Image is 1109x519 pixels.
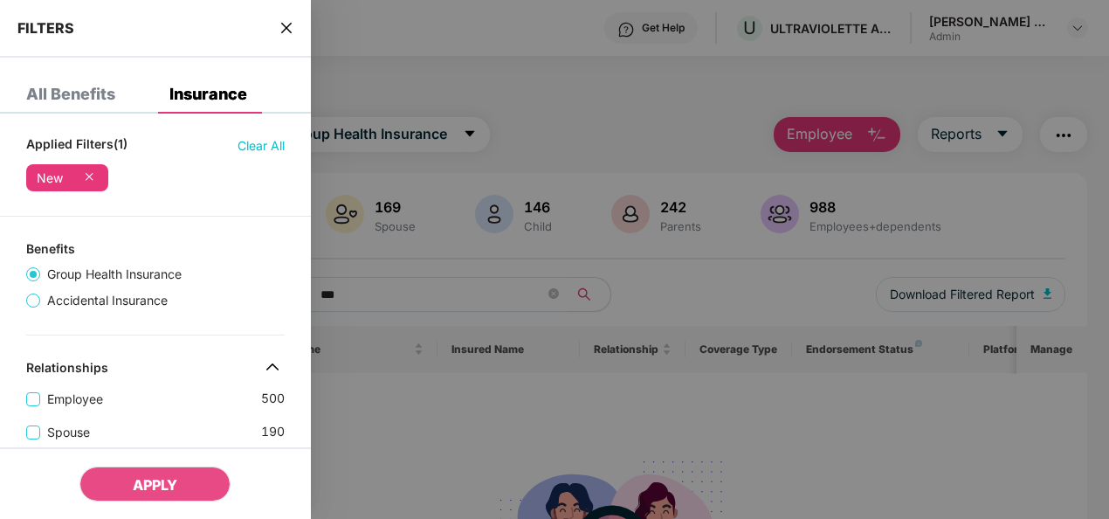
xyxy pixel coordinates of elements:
span: Spouse [40,423,97,442]
span: Group Health Insurance [40,265,189,284]
div: All Benefits [26,86,115,103]
button: APPLY [79,467,231,502]
span: 500 [261,389,285,409]
span: Applied Filters(1) [26,136,127,156]
img: svg+xml;base64,PHN2ZyB4bWxucz0iaHR0cDovL3d3dy53My5vcmcvMjAwMC9zdmciIHdpZHRoPSIzMiIgaGVpZ2h0PSIzMi... [258,353,286,381]
div: Relationships [26,360,108,381]
div: Insurance [169,86,247,103]
span: APPLY [133,476,177,494]
span: FILTERS [17,19,74,37]
div: New [37,171,63,185]
span: Accidental Insurance [40,291,175,310]
span: close [279,19,293,37]
span: Clear All [238,136,285,156]
span: 190 [261,422,285,442]
span: Employee [40,390,110,409]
